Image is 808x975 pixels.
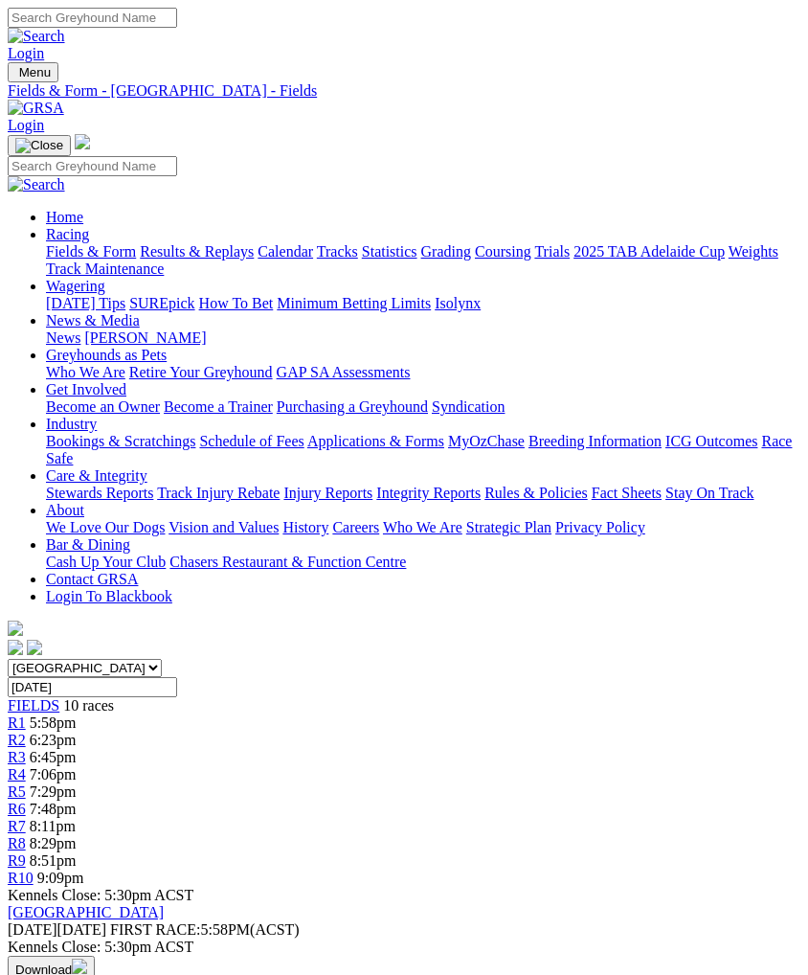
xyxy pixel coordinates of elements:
[8,732,26,748] a: R2
[157,485,280,501] a: Track Injury Rebate
[46,312,140,329] a: News & Media
[169,554,406,570] a: Chasers Restaurant & Function Centre
[46,485,800,502] div: Care & Integrity
[383,519,462,535] a: Who We Are
[140,243,254,260] a: Results & Replays
[46,571,138,587] a: Contact GRSA
[129,295,194,311] a: SUREpick
[8,176,65,193] img: Search
[46,364,125,380] a: Who We Are
[46,398,160,415] a: Become an Owner
[435,295,481,311] a: Isolynx
[46,416,97,432] a: Industry
[528,433,662,449] a: Breeding Information
[8,904,164,920] a: [GEOGRAPHIC_DATA]
[8,783,26,800] span: R5
[30,801,77,817] span: 7:48pm
[46,329,80,346] a: News
[8,100,64,117] img: GRSA
[30,835,77,851] span: 8:29pm
[46,554,800,571] div: Bar & Dining
[573,243,725,260] a: 2025 TAB Adelaide Cup
[46,554,166,570] a: Cash Up Your Club
[8,921,106,938] span: [DATE]
[46,398,800,416] div: Get Involved
[8,677,177,697] input: Select date
[665,433,757,449] a: ICG Outcomes
[8,697,59,714] a: FIELDS
[129,364,273,380] a: Retire Your Greyhound
[84,329,206,346] a: [PERSON_NAME]
[46,485,153,501] a: Stewards Reports
[466,519,551,535] a: Strategic Plan
[46,278,105,294] a: Wagering
[592,485,662,501] a: Fact Sheets
[8,156,177,176] input: Search
[30,732,77,748] span: 6:23pm
[30,766,77,782] span: 7:06pm
[8,62,58,82] button: Toggle navigation
[199,433,303,449] a: Schedule of Fees
[8,887,193,903] span: Kennels Close: 5:30pm ACST
[8,621,23,636] img: logo-grsa-white.png
[110,921,200,938] span: FIRST RACE:
[75,134,90,149] img: logo-grsa-white.png
[277,364,411,380] a: GAP SA Assessments
[448,433,525,449] a: MyOzChase
[37,870,84,886] span: 9:09pm
[8,801,26,817] span: R6
[46,295,800,312] div: Wagering
[8,870,34,886] span: R10
[362,243,417,260] a: Statistics
[317,243,358,260] a: Tracks
[8,818,26,834] a: R7
[19,65,51,79] span: Menu
[30,818,76,834] span: 8:11pm
[8,82,800,100] div: Fields & Form - [GEOGRAPHIC_DATA] - Fields
[8,852,26,869] a: R9
[63,697,114,714] span: 10 races
[555,519,645,535] a: Privacy Policy
[8,117,44,133] a: Login
[8,714,26,731] a: R1
[432,398,505,415] a: Syndication
[484,485,588,501] a: Rules & Policies
[46,261,164,277] a: Track Maintenance
[27,640,42,655] img: twitter.svg
[8,939,800,956] div: Kennels Close: 5:30pm ACST
[46,433,800,467] div: Industry
[110,921,300,938] span: 5:58PM(ACST)
[8,135,71,156] button: Toggle navigation
[258,243,313,260] a: Calendar
[30,749,77,765] span: 6:45pm
[421,243,471,260] a: Grading
[8,45,44,61] a: Login
[46,502,84,518] a: About
[199,295,274,311] a: How To Bet
[46,347,167,363] a: Greyhounds as Pets
[46,295,125,311] a: [DATE] Tips
[376,485,481,501] a: Integrity Reports
[277,295,431,311] a: Minimum Betting Limits
[168,519,279,535] a: Vision and Values
[46,243,136,260] a: Fields & Form
[30,852,77,869] span: 8:51pm
[8,835,26,851] a: R8
[46,381,126,397] a: Get Involved
[46,588,172,604] a: Login To Blackbook
[46,364,800,381] div: Greyhounds as Pets
[30,783,77,800] span: 7:29pm
[46,209,83,225] a: Home
[277,398,428,415] a: Purchasing a Greyhound
[307,433,444,449] a: Applications & Forms
[534,243,570,260] a: Trials
[46,519,800,536] div: About
[8,749,26,765] a: R3
[475,243,531,260] a: Coursing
